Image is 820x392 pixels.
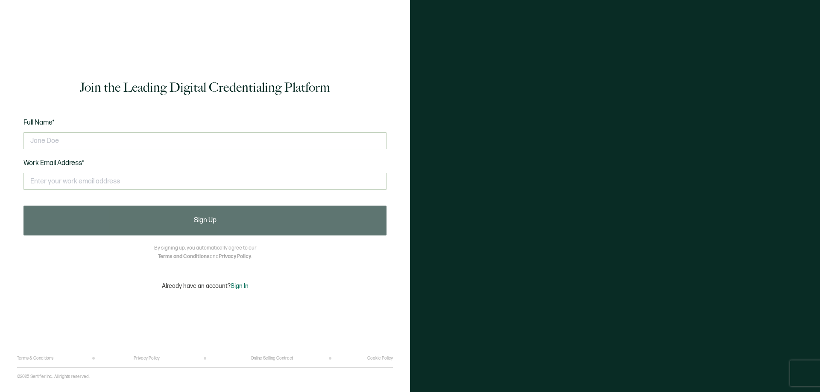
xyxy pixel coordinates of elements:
span: Work Email Address* [23,159,85,167]
a: Cookie Policy [367,356,393,361]
p: By signing up, you automatically agree to our and . [154,244,256,261]
button: Sign Up [23,206,387,235]
a: Terms & Conditions [17,356,53,361]
a: Privacy Policy [219,253,251,260]
p: ©2025 Sertifier Inc.. All rights reserved. [17,374,90,379]
a: Online Selling Contract [251,356,293,361]
h1: Join the Leading Digital Credentialing Platform [80,79,330,96]
input: Enter your work email address [23,173,387,190]
span: Full Name* [23,119,55,127]
a: Privacy Policy [134,356,160,361]
span: Sign In [231,282,249,290]
span: Sign Up [194,217,217,224]
input: Jane Doe [23,132,387,149]
p: Already have an account? [162,282,249,290]
a: Terms and Conditions [158,253,210,260]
